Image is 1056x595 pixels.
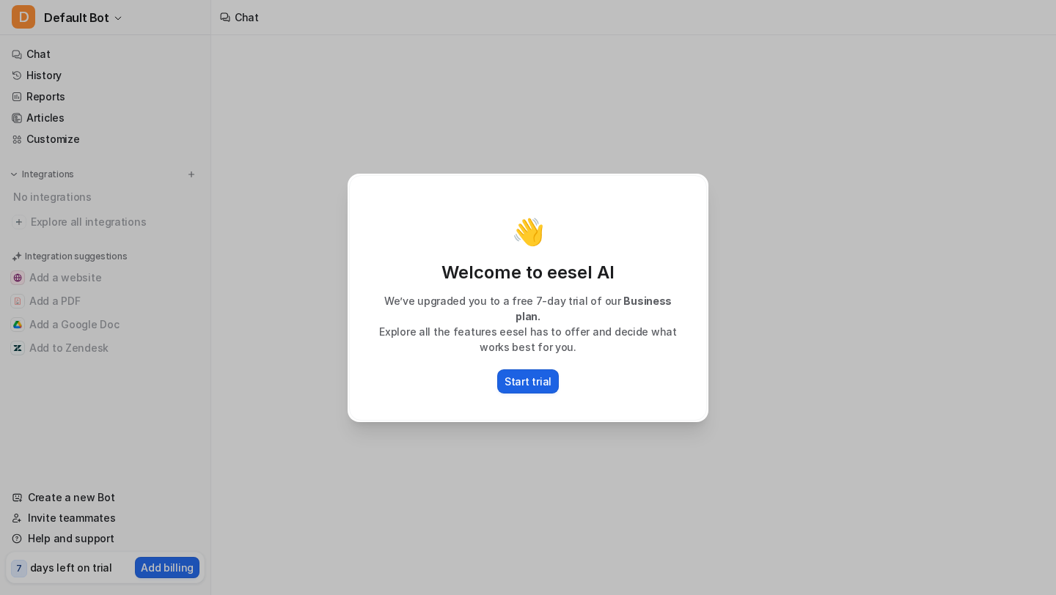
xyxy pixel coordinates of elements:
button: Start trial [497,369,559,393]
p: 👋 [512,217,545,246]
p: We’ve upgraded you to a free 7-day trial of our [364,293,692,324]
p: Start trial [505,374,551,389]
p: Explore all the features eesel has to offer and decide what works best for you. [364,324,692,355]
p: Welcome to eesel AI [364,261,692,284]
